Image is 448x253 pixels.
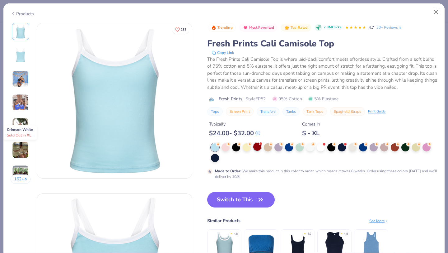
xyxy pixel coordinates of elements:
button: Tanks [282,107,300,116]
div: Typically [209,121,260,127]
button: Badge Button [208,24,236,32]
img: Back [13,48,28,63]
div: Crimson White [3,125,37,140]
button: Switch to This [207,192,275,208]
img: Front [37,23,192,178]
img: Most Favorited sort [243,25,248,30]
span: 2.3M Clicks [324,25,341,30]
img: Trending sort [211,25,216,30]
div: ★ [304,232,306,234]
div: Fresh Prints Cali Camisole Top [207,38,437,50]
img: brand logo [207,97,216,102]
span: Sold Out in XL [7,133,31,138]
strong: Made to Order : [215,169,241,174]
button: Tank Tops [303,107,327,116]
div: Similar Products [207,217,240,224]
button: Badge Button [281,24,311,32]
div: 4.7 Stars [345,23,366,33]
div: See More [369,218,388,224]
button: Like [172,25,189,34]
button: copy to clipboard [210,50,236,56]
span: 4.7 [369,25,374,30]
div: 4.9 [307,232,311,236]
button: Close [430,6,442,18]
div: We make this product in this color to order, which means it takes 8 weeks. Order using these colo... [215,168,437,179]
img: User generated content [12,118,29,135]
div: The Fresh Prints Cali Camisole Top is where laid-back comfort meets effortless style. Crafted fro... [207,56,437,91]
div: S - XL [302,129,320,137]
img: User generated content [12,141,29,158]
span: Most Favorited [249,26,274,29]
img: Top Rated sort [284,25,289,30]
span: 95% Cotton [273,96,302,102]
button: Badge Button [240,24,277,32]
img: User generated content [12,94,29,111]
div: ★ [340,232,343,234]
button: Screen Print [226,107,254,116]
span: 5% Elastane [308,96,338,102]
span: Trending [217,26,233,29]
button: Spaghetti Straps [330,107,365,116]
img: User generated content [12,70,29,87]
img: User generated content [12,165,29,182]
div: Print Guide [368,109,385,114]
button: 162+ [11,174,31,184]
span: Top Rated [291,26,308,29]
div: Products [11,11,34,17]
div: Comes In [302,121,320,127]
span: 233 [181,28,186,31]
span: Fresh Prints [219,96,242,102]
div: $ 24.00 - $ 32.00 [209,129,260,137]
img: Front [13,24,28,39]
span: Style FP52 [245,96,266,102]
button: Transfers [257,107,279,116]
div: ★ [230,232,233,234]
a: 30+ Reviews [376,25,402,30]
div: 4.8 [234,232,238,236]
div: 4.8 [344,232,348,236]
button: Tops [207,107,223,116]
